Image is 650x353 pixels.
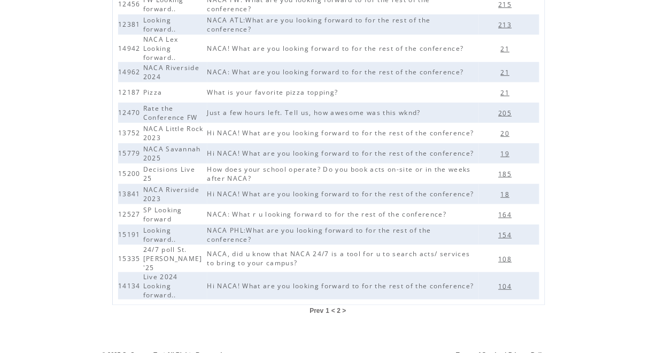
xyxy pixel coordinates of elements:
span: Looking forward.. [143,16,179,34]
a: 21 [501,67,515,76]
span: Looking forward.. [143,226,179,244]
span: NACA Riverside 2023 [143,185,200,203]
span: 24/7 poll St. [PERSON_NAME] '25 [143,245,203,272]
span: NACA ATL:What are you looking forward to for the rest of the conference? [207,16,431,34]
span: 14942 [118,44,143,53]
a: 108 [499,254,517,263]
span: 14962 [118,67,143,76]
span: NACA PHL:What are you looking forward to for the rest of the conference? [207,226,431,244]
span: NACA Savannah 2025 [143,144,201,163]
span: NACA Riverside 2024 [143,63,200,81]
span: Hi NACA! What are you looking forward to for the rest of the conference? [207,189,477,198]
a: 205 [499,108,517,117]
a: 185 [499,169,517,178]
span: 12187 [118,88,143,97]
span: 205 [499,109,515,118]
a: 18 [501,189,515,198]
span: 15779 [118,149,143,158]
a: 164 [499,210,517,219]
a: 213 [499,20,517,29]
span: Rate the Conference FW [143,104,200,122]
span: 18 [501,190,513,199]
span: 21 [501,44,513,53]
span: SP Looking forward [143,205,182,224]
span: NACA, did u know that NACA 24/7 is a tool for u to search acts/ services to bring to your campus? [207,249,470,267]
span: 12527 [118,210,143,219]
span: 15200 [118,169,143,178]
a: Prev [309,307,323,314]
a: 1 [326,307,329,314]
span: 164 [499,210,515,219]
span: 14134 [118,281,143,290]
span: How does your school operate? Do you book acts on-site or in the weeks after NACA? [207,165,471,183]
span: Decisions Live 25 [143,165,196,183]
a: 19 [501,149,515,158]
span: 21 [501,88,513,97]
span: < 2 > [331,307,346,314]
span: Hi NACA! What are you looking forward to for the rest of the conference? [207,149,477,158]
span: Hi NACA! What are you looking forward to for the rest of the conference? [207,281,477,290]
span: 12381 [118,20,143,29]
a: 154 [499,230,517,239]
a: 21 [501,88,515,97]
span: 15335 [118,254,143,263]
span: Just a few hours left. Tell us, how awesome was this wknd? [207,108,423,117]
span: NACA: What r u looking forward to for the rest of the conference? [207,210,450,219]
span: 154 [499,231,515,240]
span: NACA Little Rock 2023 [143,124,204,142]
a: 104 [499,281,517,290]
span: NACA! What are you looking forward to for the rest of the conference? [207,44,467,53]
span: 185 [499,170,515,179]
span: NACA: What are you looking forward to for the rest of the conference? [207,67,467,76]
span: 19 [501,149,513,158]
span: 13841 [118,189,143,198]
span: 108 [499,255,515,264]
span: 15191 [118,230,143,239]
span: 20 [501,129,513,138]
span: 213 [499,20,515,29]
span: Live 2024 Looking forward.. [143,272,179,300]
span: What is your favorite pizza topping? [207,88,341,97]
a: 21 [501,43,515,52]
span: 104 [499,282,515,291]
a: 20 [501,128,515,137]
span: Pizza [143,88,165,97]
span: 13752 [118,128,143,137]
span: NACA Lex Looking forward.. [143,35,179,62]
span: 12470 [118,108,143,117]
span: Hi NACA! What are you looking forward to for the rest of the conference? [207,128,477,137]
span: 21 [501,68,513,77]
